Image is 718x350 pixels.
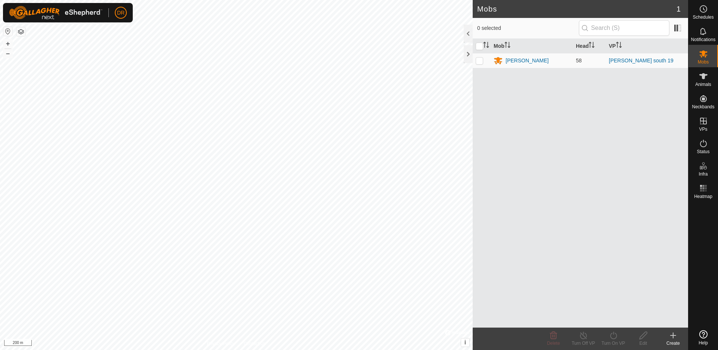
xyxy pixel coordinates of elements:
span: Notifications [691,37,715,42]
input: Search (S) [579,20,669,36]
span: Infra [699,172,708,176]
th: Head [573,39,606,53]
span: 0 selected [477,24,579,32]
div: Create [658,340,688,347]
button: + [3,39,12,48]
p-sorticon: Activate to sort [483,43,489,49]
img: Gallagher Logo [9,6,102,19]
button: Reset Map [3,27,12,36]
h2: Mobs [477,4,676,13]
span: Heatmap [694,194,712,199]
button: – [3,49,12,58]
span: Mobs [698,60,709,64]
div: Turn On VP [598,340,628,347]
a: Contact Us [244,340,266,347]
button: Map Layers [16,27,25,36]
span: Neckbands [692,105,714,109]
span: Delete [547,341,560,346]
div: Edit [628,340,658,347]
th: VP [606,39,688,53]
span: Help [699,341,708,345]
span: DR [117,9,125,17]
span: 1 [676,3,681,15]
a: [PERSON_NAME] south 19 [609,58,673,64]
div: [PERSON_NAME] [506,57,549,65]
span: VPs [699,127,707,131]
p-sorticon: Activate to sort [504,43,510,49]
span: i [464,339,466,346]
th: Mob [491,39,573,53]
p-sorticon: Activate to sort [616,43,622,49]
span: 58 [576,58,582,64]
div: Turn Off VP [568,340,598,347]
a: Help [688,327,718,348]
p-sorticon: Activate to sort [589,43,595,49]
span: Status [697,149,709,154]
span: Schedules [693,15,714,19]
button: i [461,338,469,347]
span: Animals [695,82,711,87]
a: Privacy Policy [207,340,235,347]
